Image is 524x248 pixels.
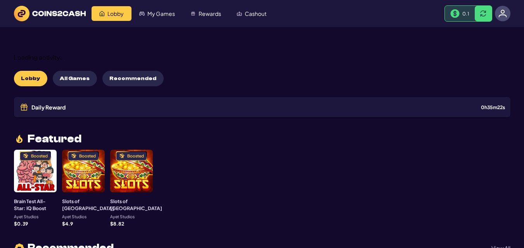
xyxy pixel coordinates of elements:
div: 0 h 35 m 22 s [481,105,505,109]
div: Boosted [127,154,144,158]
h3: Slots of [GEOGRAPHIC_DATA] [62,198,114,212]
span: Cashout [245,11,266,16]
img: Boosted [71,153,76,159]
span: Recommended [109,75,156,82]
h3: Brain Test All-Star: IQ Boost [14,198,57,212]
img: Cashout [237,11,242,16]
span: Featured [28,133,81,144]
a: Cashout [229,6,274,21]
h3: Slots of [GEOGRAPHIC_DATA] [110,198,162,212]
img: Boosted [23,153,28,159]
p: Ayet Studios [62,215,86,219]
p: $ 4.9 [62,221,73,226]
img: fire [14,133,25,144]
div: Loading activity... [14,54,510,62]
img: Gift icon [19,103,29,112]
button: Lobby [14,71,47,86]
img: logo text [14,6,86,21]
span: Lobby [21,75,40,82]
img: My Games [139,11,145,16]
div: Boosted [31,154,48,158]
img: Boosted [119,153,125,159]
p: $ 8.82 [110,221,124,226]
a: Lobby [92,6,131,21]
img: Lobby [99,11,105,16]
p: $ 0.39 [14,221,28,226]
span: Lobby [107,11,124,16]
span: All Games [60,75,90,82]
span: Daily Reward [31,104,66,110]
img: Money Bill [450,9,460,18]
button: All Games [53,71,97,86]
span: Rewards [199,11,221,16]
a: Rewards [183,6,229,21]
img: Rewards [190,11,196,16]
p: Ayet Studios [110,215,135,219]
div: Boosted [79,154,96,158]
span: 0.1 [462,10,469,17]
a: My Games [131,6,183,21]
button: Recommended [102,71,164,86]
img: avatar [498,9,507,18]
p: Ayet Studios [14,215,38,219]
span: My Games [147,11,175,16]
